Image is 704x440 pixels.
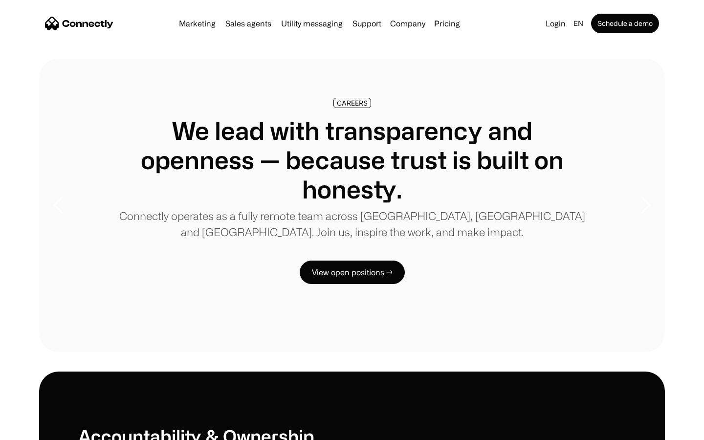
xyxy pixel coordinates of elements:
p: Connectly operates as a fully remote team across [GEOGRAPHIC_DATA], [GEOGRAPHIC_DATA] and [GEOGRA... [117,208,587,240]
a: Utility messaging [277,20,347,27]
a: Marketing [175,20,220,27]
a: View open positions → [300,261,405,284]
aside: Language selected: English [10,422,59,437]
a: Login [542,17,570,30]
div: Company [390,17,425,30]
h1: We lead with transparency and openness — because trust is built on honesty. [117,116,587,204]
a: Sales agents [221,20,275,27]
div: CAREERS [337,99,368,107]
a: Support [349,20,385,27]
ul: Language list [20,423,59,437]
a: Schedule a demo [591,14,659,33]
div: en [573,17,583,30]
a: Pricing [430,20,464,27]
